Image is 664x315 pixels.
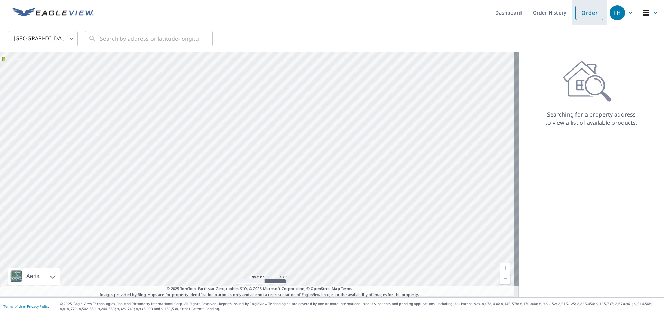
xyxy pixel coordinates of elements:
p: Searching for a property address to view a list of available products. [545,110,638,127]
a: Terms of Use [3,304,25,309]
div: Aerial [8,268,60,285]
a: OpenStreetMap [311,286,340,291]
div: FH [610,5,625,20]
a: Order [575,6,603,20]
a: Current Level 5, Zoom In [500,263,510,273]
img: EV Logo [12,8,94,18]
p: © 2025 Eagle View Technologies, Inc. and Pictometry International Corp. All Rights Reserved. Repo... [60,301,661,312]
a: Current Level 5, Zoom Out [500,273,510,284]
input: Search by address or latitude-longitude [100,29,199,48]
a: Terms [341,286,352,291]
div: Aerial [24,268,43,285]
div: [GEOGRAPHIC_DATA] [9,29,78,48]
p: | [3,304,49,308]
a: Privacy Policy [27,304,49,309]
span: © 2025 TomTom, Earthstar Geographics SIO, © 2025 Microsoft Corporation, © [167,286,352,292]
